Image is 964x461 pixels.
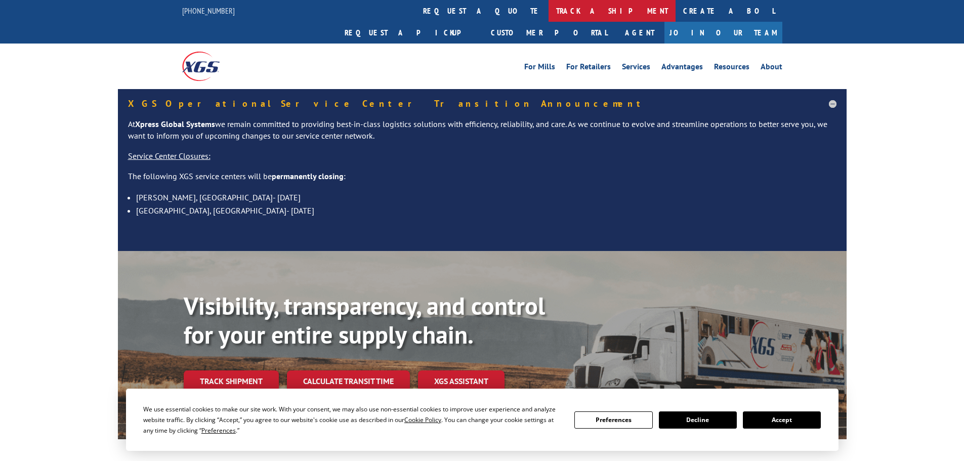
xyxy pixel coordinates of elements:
[184,370,279,392] a: Track shipment
[143,404,562,436] div: We use essential cookies to make our site work. With your consent, we may also use non-essential ...
[566,63,611,74] a: For Retailers
[182,6,235,16] a: [PHONE_NUMBER]
[128,99,836,108] h5: XGS Operational Service Center Transition Announcement
[659,411,737,429] button: Decline
[337,22,483,44] a: Request a pickup
[714,63,749,74] a: Resources
[272,171,344,181] strong: permanently closing
[128,118,836,151] p: At we remain committed to providing best-in-class logistics solutions with efficiency, reliabilit...
[615,22,664,44] a: Agent
[136,204,836,217] li: [GEOGRAPHIC_DATA], [GEOGRAPHIC_DATA]- [DATE]
[136,191,836,204] li: [PERSON_NAME], [GEOGRAPHIC_DATA]- [DATE]
[418,370,505,392] a: XGS ASSISTANT
[661,63,703,74] a: Advantages
[128,171,836,191] p: The following XGS service centers will be :
[404,415,441,424] span: Cookie Policy
[201,426,236,435] span: Preferences
[135,119,215,129] strong: Xpress Global Systems
[184,290,545,351] b: Visibility, transparency, and control for your entire supply chain.
[743,411,821,429] button: Accept
[483,22,615,44] a: Customer Portal
[128,151,211,161] u: Service Center Closures:
[287,370,410,392] a: Calculate transit time
[761,63,782,74] a: About
[574,411,652,429] button: Preferences
[664,22,782,44] a: Join Our Team
[622,63,650,74] a: Services
[126,389,839,451] div: Cookie Consent Prompt
[524,63,555,74] a: For Mills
